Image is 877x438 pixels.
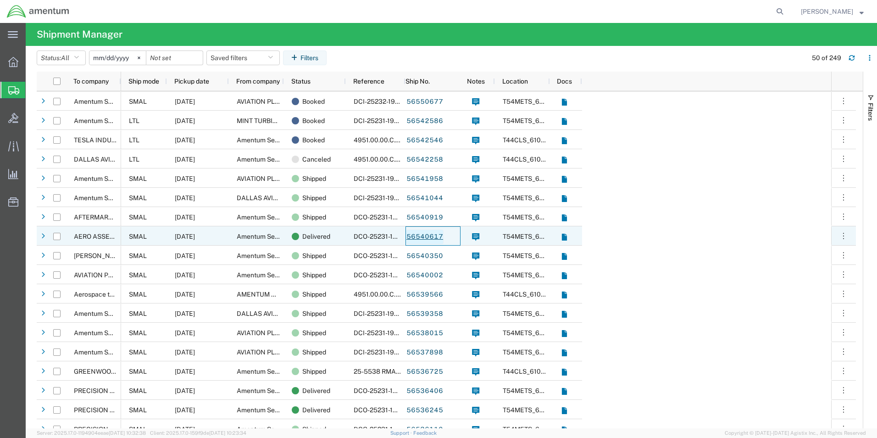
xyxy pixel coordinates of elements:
[406,172,444,186] a: 56541958
[129,98,147,105] span: SMAL
[237,233,305,240] span: Amentum Services, Inc.
[405,78,430,85] span: Ship No.
[406,365,444,379] a: 56536725
[74,136,148,144] span: TESLA INDUSTRIES INC,
[302,227,330,246] span: Delivered
[354,387,412,394] span: DCO-25231-167028
[413,430,437,436] a: Feedback
[302,111,325,130] span: Booked
[237,348,296,356] span: AVIATION PLUS INC
[74,233,131,240] span: AERO ASSETS LLC
[237,329,296,337] span: AVIATION PLUS INC
[503,213,634,221] span: T54METS_6100 - NAS Corpus Christi
[37,430,146,436] span: Server: 2025.17.0-1194904eeae
[129,252,147,259] span: SMAL
[175,368,195,375] span: 08/19/2025
[406,230,444,244] a: 56540617
[354,98,411,105] span: DCI-25232-199668
[406,152,444,167] a: 56542258
[302,265,326,285] span: Shipped
[175,194,195,202] span: 08/19/2025
[354,194,411,202] span: DCI-25231-199639
[175,387,195,394] span: 08/19/2025
[175,348,195,356] span: 08/19/2025
[237,426,305,433] span: Amentum Services, Inc.
[237,387,305,394] span: Amentum Services, Inc.
[175,271,195,279] span: 08/19/2025
[175,406,195,414] span: 08/19/2025
[302,188,326,208] span: Shipped
[73,78,109,85] span: To company
[74,387,217,394] span: PRECISION ACCESSORIES AND INSTRUMENTS
[354,348,409,356] span: DCI-25231-199617
[801,6,853,17] span: Joel Salinas
[291,78,311,85] span: Status
[503,156,629,163] span: T44CLS_6100 - NAS Corpus Christi
[725,429,866,437] span: Copyright © [DATE]-[DATE] Agistix Inc., All Rights Reserved
[353,78,384,85] span: Reference
[175,329,195,337] span: 08/19/2025
[89,51,146,65] input: Not set
[354,252,412,259] span: DCO-25231-167062
[175,213,195,221] span: 08/19/2025
[302,323,326,343] span: Shipped
[128,78,159,85] span: Ship mode
[302,169,326,188] span: Shipped
[503,252,634,259] span: T54METS_6100 - NAS Corpus Christi
[557,78,572,85] span: Docs
[146,51,203,65] input: Not set
[74,348,143,356] span: Amentum Services, Inc.
[302,304,326,323] span: Shipped
[406,307,444,321] a: 56539358
[302,208,326,227] span: Shipped
[302,400,330,420] span: Delivered
[406,345,444,360] a: 56537898
[74,252,166,259] span: COLLINS AEROSPACE
[129,348,147,356] span: SMAL
[237,368,305,375] span: Amentum Services, Inc.
[129,387,147,394] span: SMAL
[175,291,195,298] span: 08/19/2025
[129,329,147,337] span: SMAL
[302,285,326,304] span: Shipped
[354,310,410,317] span: DCI-25231-199627
[406,249,444,264] a: 56540350
[237,175,296,182] span: AVIATION PLUS INC
[302,92,325,111] span: Booked
[175,98,195,105] span: 08/20/2025
[503,291,629,298] span: T44CLS_6100 - NAS Corpus Christi
[237,291,302,298] span: AMENTUM SERVICES
[406,287,444,302] a: 56539566
[174,78,209,85] span: Pickup date
[503,175,634,182] span: T54METS_6100 - NAS Corpus Christi
[74,426,217,433] span: PRECISION ACCESSORIES AND INSTRUMENTS
[129,426,147,433] span: SMAL
[812,53,841,63] div: 50 of 249
[283,51,327,65] button: Filters
[74,271,133,279] span: AVIATION PLUS INC
[354,329,409,337] span: DCI-25231-199619
[74,310,143,317] span: Amentum Services, Inc.
[209,430,246,436] span: [DATE] 10:23:34
[129,368,147,375] span: SMAL
[74,117,143,124] span: Amentum Services, Inc.
[302,362,326,381] span: Shipped
[237,252,305,259] span: Amentum Services, Inc.
[129,136,139,144] span: LTL
[237,213,305,221] span: Amentum Services, Inc.
[354,271,411,279] span: DCO-25231-167061
[175,136,195,144] span: 08/20/2025
[175,175,195,182] span: 08/19/2025
[302,381,330,400] span: Delivered
[175,117,195,124] span: 08/19/2025
[175,252,195,259] span: 08/19/2025
[406,422,444,437] a: 56536110
[129,271,147,279] span: SMAL
[354,117,411,124] span: DCI-25231-199656
[800,6,864,17] button: [PERSON_NAME]
[354,213,413,221] span: DCO-25231-167068
[302,150,331,169] span: Canceled
[503,271,634,279] span: T54METS_6100 - NAS Corpus Christi
[74,98,143,105] span: Amentum Services, Inc.
[467,78,485,85] span: Notes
